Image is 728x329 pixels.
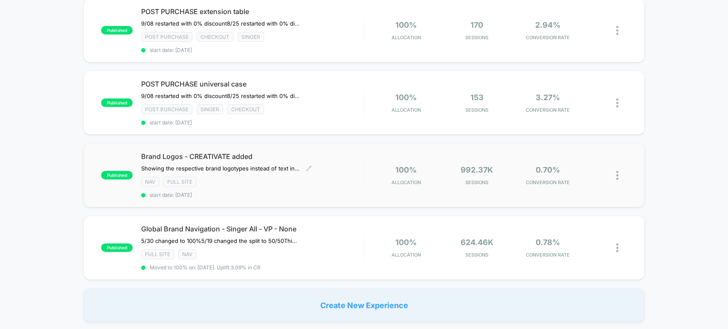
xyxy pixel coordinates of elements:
[444,179,510,185] span: Sessions
[392,107,421,113] span: Allocation
[536,165,560,174] span: 0.70%
[150,264,261,271] span: Moved to 100% on: [DATE] . Uplift: 3.09% in CR
[395,165,417,174] span: 100%
[141,20,299,27] span: 9/08 restarted with 0% discount﻿8/25 restarted with 0% discount due to Laborday promo
[84,288,644,322] div: Create New Experience
[392,252,421,258] span: Allocation
[141,80,363,88] span: POST PURCHASE universal case
[141,249,174,259] span: Full site
[197,32,233,42] span: checkout
[141,104,192,114] span: Post Purchase
[101,171,133,179] span: published
[141,192,363,198] span: start date: [DATE]
[444,107,510,113] span: Sessions
[470,20,483,29] span: 170
[514,252,581,258] span: CONVERSION RATE
[141,177,159,187] span: NAV
[514,107,581,113] span: CONVERSION RATE
[141,165,299,172] span: Showing the respective brand logotypes instead of text in tabs
[444,35,510,40] span: Sessions
[227,104,264,114] span: checkout
[178,249,196,259] span: NAV
[536,93,560,102] span: 3.27%
[470,93,484,102] span: 153
[141,7,363,16] span: POST PURCHASE extension table
[616,243,618,252] img: close
[141,47,363,53] span: start date: [DATE]
[444,252,510,258] span: Sessions
[616,98,618,107] img: close
[461,165,493,174] span: 992.37k
[536,238,560,247] span: 0.78%
[395,238,417,247] span: 100%
[141,32,192,42] span: Post Purchase
[163,177,196,187] span: Full site
[141,152,363,161] span: Brand Logos - CREATIVATE added
[514,35,581,40] span: CONVERSION RATE
[616,26,618,35] img: close
[392,35,421,40] span: Allocation
[197,104,223,114] span: Singer
[395,20,417,29] span: 100%
[514,179,581,185] span: CONVERSION RATE
[395,93,417,102] span: 100%
[101,243,133,252] span: published
[141,119,363,126] span: start date: [DATE]
[616,171,618,180] img: close
[101,26,133,35] span: published
[101,98,133,107] span: published
[392,179,421,185] span: Allocation
[141,225,363,233] span: Global Brand Navigation - Singer All - VP - None
[535,20,560,29] span: 2.94%
[141,237,299,244] span: 5/30 changed to 100%5/19 changed the split to 50/50This test is showing all brands for singer in ...
[141,92,299,99] span: 9/08 restarted with 0% discount8/25 restarted with 0% discount due to Laborday promo10% off 6% CR...
[238,32,264,42] span: Singer
[461,238,493,247] span: 624.46k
